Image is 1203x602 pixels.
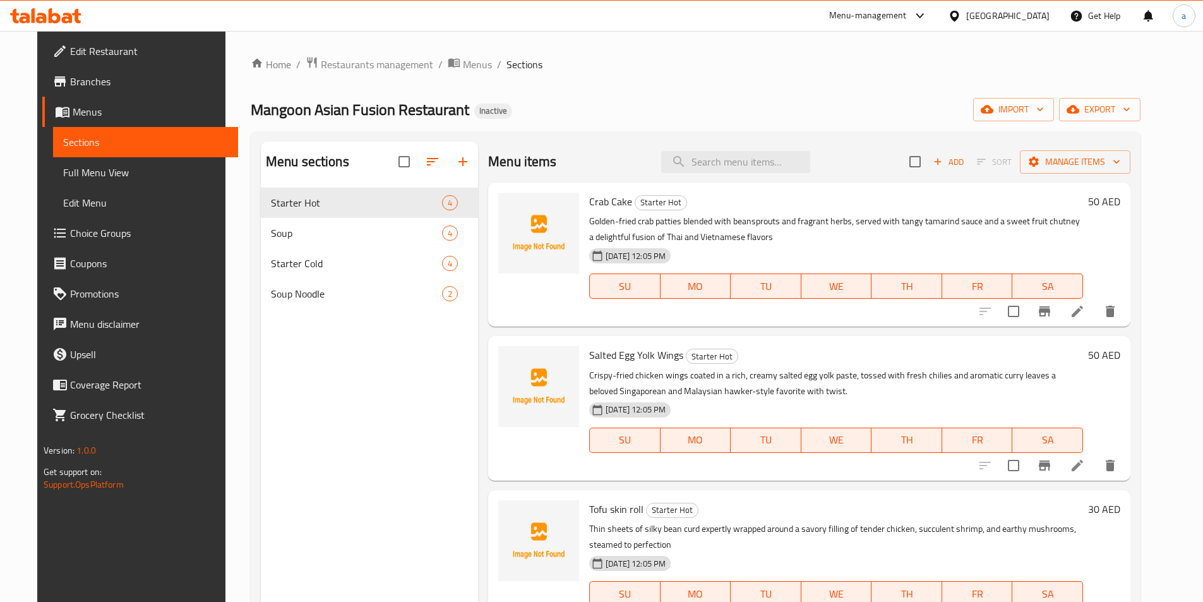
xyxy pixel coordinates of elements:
[498,500,579,581] img: Tofu skin roll
[1029,450,1060,481] button: Branch-specific-item
[801,274,872,299] button: WE
[947,431,1008,449] span: FR
[1000,452,1027,479] span: Select to update
[966,9,1050,23] div: [GEOGRAPHIC_DATA]
[1182,9,1186,23] span: a
[42,309,238,339] a: Menu disclaimer
[666,431,726,449] span: MO
[42,66,238,97] a: Branches
[871,428,942,453] button: TH
[947,277,1008,296] span: FR
[271,286,442,301] span: Soup Noodle
[70,316,228,332] span: Menu disclaimer
[635,195,687,210] div: Starter Hot
[438,57,443,72] li: /
[506,57,542,72] span: Sections
[731,428,801,453] button: TU
[1000,298,1027,325] span: Select to update
[736,277,796,296] span: TU
[76,442,96,459] span: 1.0.0
[1095,296,1125,327] button: delete
[70,256,228,271] span: Coupons
[646,503,698,518] div: Starter Hot
[1029,296,1060,327] button: Branch-specific-item
[1017,431,1078,449] span: SA
[271,226,442,241] span: Soup
[589,214,1083,245] p: Golden-fried crab patties blended with beansprouts and fragrant herbs, served with tangy tamarind...
[601,250,671,262] span: [DATE] 12:05 PM
[63,165,228,180] span: Full Menu View
[391,148,417,175] span: Select all sections
[1059,98,1140,121] button: export
[44,464,102,480] span: Get support on:
[1012,274,1083,299] button: SA
[474,104,512,119] div: Inactive
[261,183,478,314] nav: Menu sections
[589,346,683,364] span: Salted Egg Yolk Wings
[63,195,228,210] span: Edit Menu
[498,193,579,274] img: Crab Cake
[871,274,942,299] button: TH
[686,349,738,364] span: Starter Hot
[686,349,738,364] div: Starter Hot
[53,157,238,188] a: Full Menu View
[44,476,124,493] a: Support.OpsPlatform
[463,57,492,72] span: Menus
[261,218,478,248] div: Soup4
[443,288,457,300] span: 2
[271,256,442,271] span: Starter Cold
[1095,450,1125,481] button: delete
[63,135,228,150] span: Sections
[589,500,643,519] span: Tofu skin roll
[736,431,796,449] span: TU
[969,152,1020,172] span: Select section first
[589,192,632,211] span: Crab Cake
[321,57,433,72] span: Restaurants management
[251,95,469,124] span: Mangoon Asian Fusion Restaurant
[589,368,1083,399] p: Crispy-fried chicken wings coated in a rich, creamy salted egg yolk paste, tossed with fresh chil...
[442,286,458,301] div: items
[1088,500,1120,518] h6: 30 AED
[1070,458,1085,473] a: Edit menu item
[73,104,228,119] span: Menus
[70,44,228,59] span: Edit Restaurant
[942,274,1013,299] button: FR
[498,346,579,427] img: Salted Egg Yolk Wings
[296,57,301,72] li: /
[261,248,478,279] div: Starter Cold4
[70,377,228,392] span: Coverage Report
[661,151,810,173] input: search
[806,431,867,449] span: WE
[1030,154,1120,170] span: Manage items
[1017,277,1078,296] span: SA
[42,36,238,66] a: Edit Restaurant
[661,274,731,299] button: MO
[601,558,671,570] span: [DATE] 12:05 PM
[497,57,501,72] li: /
[42,97,238,127] a: Menus
[877,431,937,449] span: TH
[70,407,228,423] span: Grocery Checklist
[70,347,228,362] span: Upsell
[942,428,1013,453] button: FR
[1069,102,1130,117] span: export
[251,56,1140,73] nav: breadcrumb
[601,404,671,416] span: [DATE] 12:05 PM
[443,227,457,239] span: 4
[1070,304,1085,319] a: Edit menu item
[442,226,458,241] div: items
[1088,193,1120,210] h6: 50 AED
[261,279,478,309] div: Soup Noodle2
[983,102,1044,117] span: import
[666,277,726,296] span: MO
[261,188,478,218] div: Starter Hot4
[928,152,969,172] span: Add item
[877,277,937,296] span: TH
[70,74,228,89] span: Branches
[474,105,512,116] span: Inactive
[306,56,433,73] a: Restaurants management
[70,286,228,301] span: Promotions
[70,226,228,241] span: Choice Groups
[448,147,478,177] button: Add section
[595,431,655,449] span: SU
